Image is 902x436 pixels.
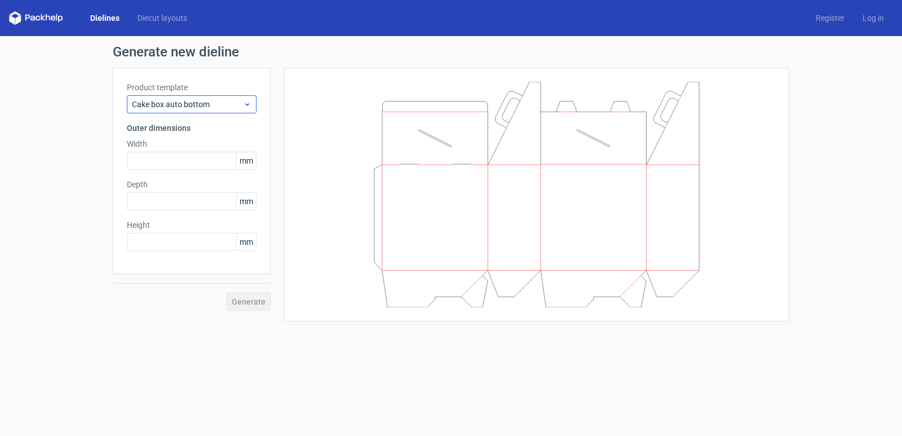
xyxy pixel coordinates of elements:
[807,12,854,24] a: Register
[127,82,257,93] label: Product template
[132,99,243,110] span: Cake box auto bottom
[236,234,256,250] span: mm
[236,152,256,169] span: mm
[81,12,129,24] a: Dielines
[113,45,789,59] h1: Generate new dieline
[129,12,196,24] a: Diecut layouts
[236,193,256,210] span: mm
[127,122,257,134] h3: Outer dimensions
[854,12,893,24] a: Log in
[127,179,257,190] label: Depth
[127,138,257,149] label: Width
[127,219,257,231] label: Height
